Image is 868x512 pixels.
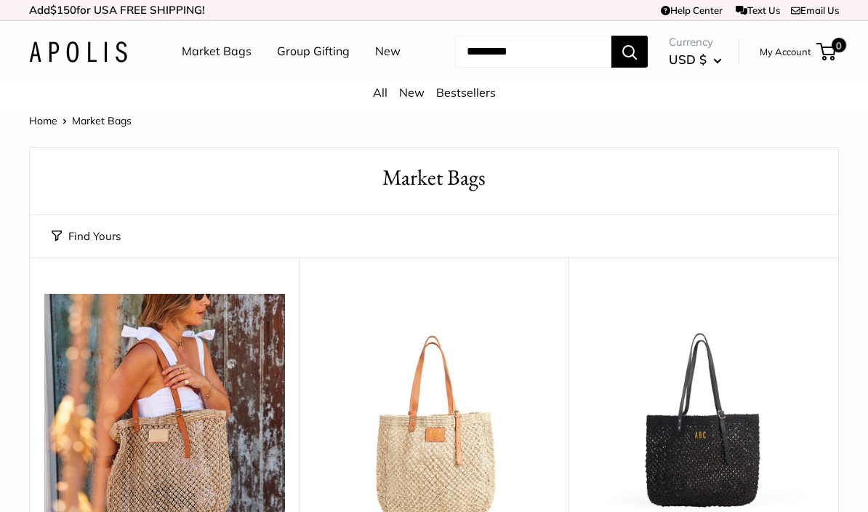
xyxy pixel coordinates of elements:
span: $150 [50,3,76,17]
a: Bestsellers [436,85,496,100]
img: Apolis [29,41,127,63]
span: 0 [832,38,846,52]
a: Market Bags [182,41,252,63]
span: Market Bags [72,114,132,127]
a: New [375,41,401,63]
a: Email Us [791,4,839,16]
button: USD $ [669,48,722,71]
nav: Breadcrumb [29,111,132,130]
a: My Account [760,43,811,60]
a: All [373,85,387,100]
a: Group Gifting [277,41,350,63]
a: 0 [818,43,836,60]
a: New [399,85,425,100]
input: Search... [455,36,611,68]
button: Find Yours [52,226,121,247]
span: Currency [669,32,722,52]
span: USD $ [669,52,707,67]
a: Text Us [736,4,780,16]
button: Search [611,36,648,68]
a: Help Center [661,4,723,16]
a: Home [29,114,57,127]
h1: Market Bags [52,162,816,193]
